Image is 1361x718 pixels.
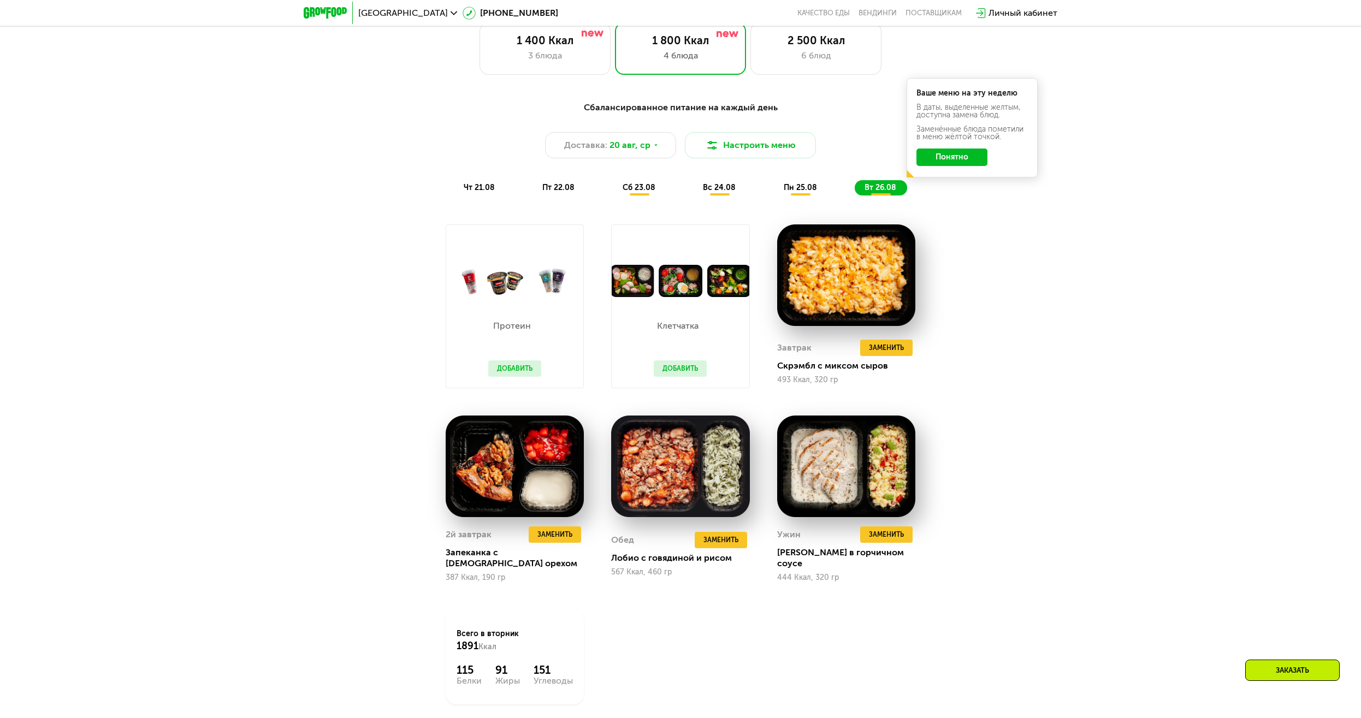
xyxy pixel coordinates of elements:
[446,526,492,543] div: 2й завтрак
[695,532,747,548] button: Заменить
[457,640,478,652] span: 1891
[703,183,736,192] span: вс 24.08
[916,104,1028,119] div: В даты, выделенные желтым, доступна замена блюд.
[916,90,1028,97] div: Ваше меню на эту неделю
[358,9,448,17] span: [GEOGRAPHIC_DATA]
[464,183,495,192] span: чт 21.08
[777,360,924,371] div: Скрэмбл с миксом сыров
[564,139,607,152] span: Доставка:
[626,49,735,62] div: 4 блюда
[916,126,1028,141] div: Заменённые блюда пометили в меню жёлтой точкой.
[777,340,812,356] div: Завтрак
[610,139,650,152] span: 20 авг, ср
[488,322,536,330] p: Протеин
[777,547,924,569] div: [PERSON_NAME] в горчичном соусе
[457,677,482,685] div: Белки
[1245,660,1340,681] div: Заказать
[797,9,850,17] a: Качество еды
[611,553,758,563] div: Лобио с говядиной и рисом
[611,568,749,577] div: 567 Ккал, 460 гр
[357,101,1004,115] div: Сбалансированное питание на каждый день
[654,322,701,330] p: Клетчатка
[784,183,817,192] span: пн 25.08
[869,529,904,540] span: Заменить
[534,663,573,677] div: 151
[457,628,573,652] div: Всего в вторник
[860,526,913,543] button: Заменить
[869,342,904,353] span: Заменить
[534,677,573,685] div: Углеводы
[463,7,558,20] a: [PHONE_NUMBER]
[916,149,987,166] button: Понятно
[860,340,913,356] button: Заменить
[446,547,593,569] div: Запеканка с [DEMOGRAPHIC_DATA] орехом
[865,183,896,192] span: вт 26.08
[777,573,915,582] div: 444 Ккал, 320 гр
[491,34,599,47] div: 1 400 Ккал
[777,526,801,543] div: Ужин
[611,532,634,548] div: Обед
[685,132,816,158] button: Настроить меню
[703,535,738,545] span: Заменить
[989,7,1057,20] div: Личный кабинет
[654,360,707,377] button: Добавить
[542,183,575,192] span: пт 22.08
[762,49,870,62] div: 6 блюд
[495,677,520,685] div: Жиры
[777,376,915,384] div: 493 Ккал, 320 гр
[495,663,520,677] div: 91
[906,9,962,17] div: поставщикам
[529,526,581,543] button: Заменить
[478,642,496,651] span: Ккал
[537,529,572,540] span: Заменить
[457,663,482,677] div: 115
[446,573,584,582] div: 387 Ккал, 190 гр
[859,9,897,17] a: Вендинги
[626,34,735,47] div: 1 800 Ккал
[623,183,655,192] span: сб 23.08
[488,360,541,377] button: Добавить
[762,34,870,47] div: 2 500 Ккал
[491,49,599,62] div: 3 блюда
